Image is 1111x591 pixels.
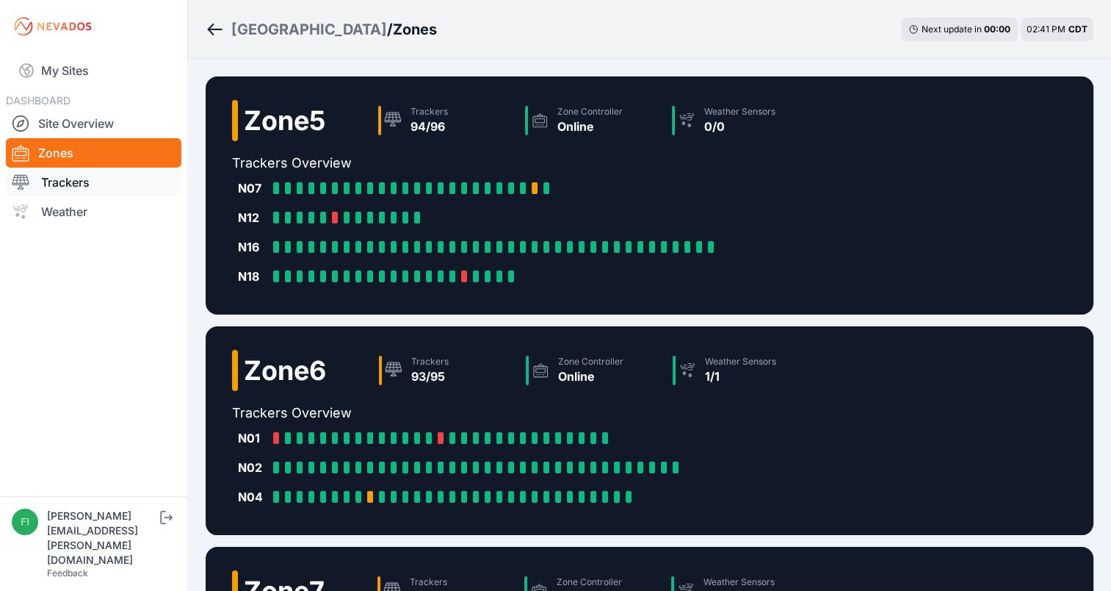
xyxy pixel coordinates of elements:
[244,106,325,135] h2: Zone 5
[705,356,776,368] div: Weather Sensors
[557,576,622,588] div: Zone Controller
[238,238,267,256] div: N16
[704,118,775,135] div: 0/0
[12,15,94,38] img: Nevados
[558,368,623,385] div: Online
[238,459,267,476] div: N02
[206,10,437,49] nav: Breadcrumb
[232,403,814,423] h2: Trackers Overview
[238,179,267,197] div: N07
[704,106,775,118] div: Weather Sensors
[238,268,267,285] div: N18
[984,24,1010,35] div: 00 : 00
[1068,24,1088,35] span: CDT
[411,368,449,385] div: 93/95
[12,509,38,535] img: fidel.lopez@prim.com
[6,109,181,138] a: Site Overview
[666,100,813,141] a: Weather Sensors0/0
[244,356,326,385] h2: Zone 6
[1027,24,1065,35] span: 02:41 PM
[667,350,814,391] a: Weather Sensors1/1
[410,576,447,588] div: Trackers
[410,106,448,118] div: Trackers
[238,429,267,447] div: N01
[703,576,775,588] div: Weather Sensors
[558,356,623,368] div: Zone Controller
[47,567,88,579] a: Feedback
[238,209,267,226] div: N12
[47,509,157,567] div: [PERSON_NAME][EMAIL_ADDRESS][PERSON_NAME][DOMAIN_NAME]
[6,138,181,168] a: Zones
[372,100,519,141] a: Trackers94/96
[557,118,623,135] div: Online
[922,24,982,35] span: Next update in
[238,488,267,506] div: N04
[387,19,393,40] span: /
[393,19,437,40] h3: Zones
[373,350,520,391] a: Trackers93/95
[6,197,181,226] a: Weather
[411,356,449,368] div: Trackers
[557,106,623,118] div: Zone Controller
[6,53,181,88] a: My Sites
[232,153,813,173] h2: Trackers Overview
[705,368,776,385] div: 1/1
[6,94,70,107] span: DASHBOARD
[410,118,448,135] div: 94/96
[6,168,181,197] a: Trackers
[231,19,387,40] a: [GEOGRAPHIC_DATA]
